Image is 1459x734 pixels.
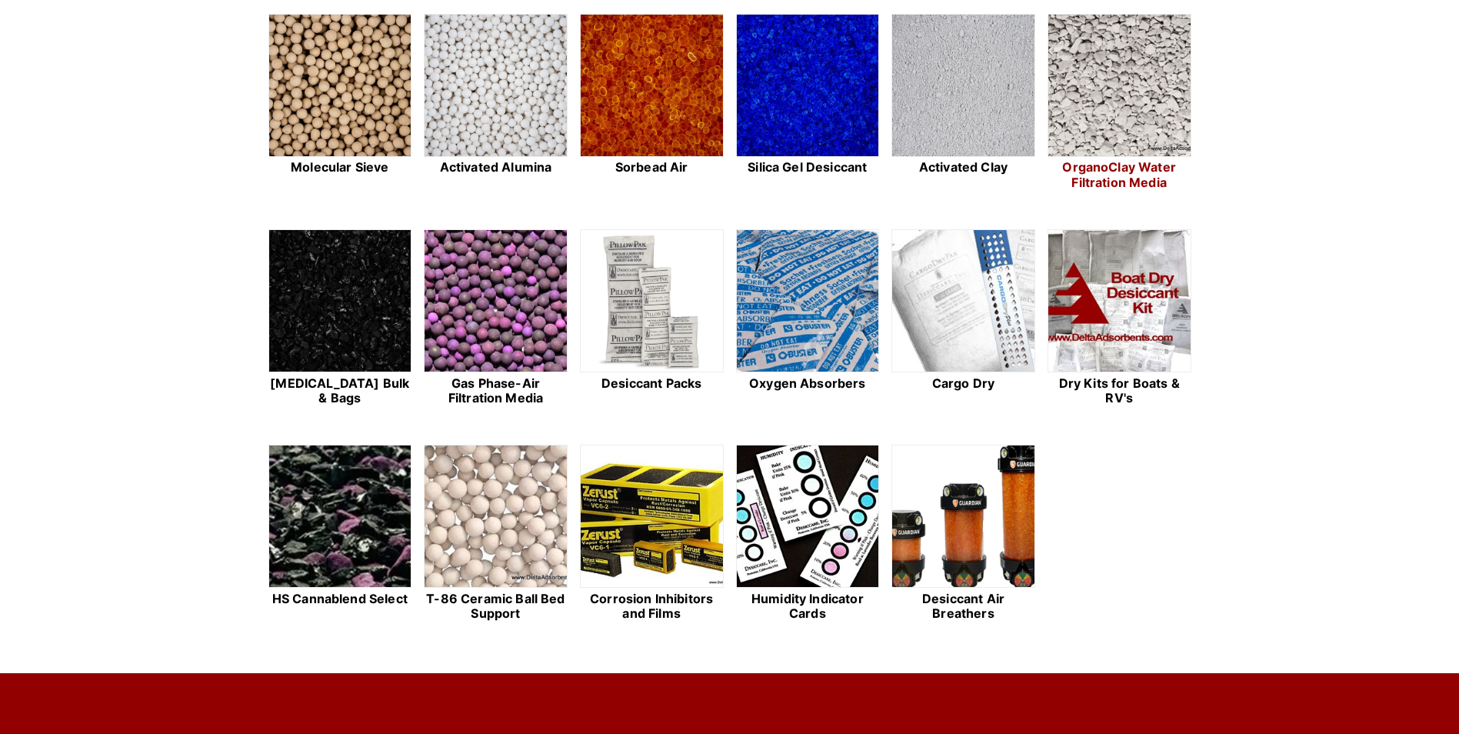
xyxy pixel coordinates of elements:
[891,160,1035,175] h2: Activated Clay
[1048,14,1191,192] a: OrganoClay Water Filtration Media
[424,229,568,408] a: Gas Phase-Air Filtration Media
[424,592,568,621] h2: T-86 Ceramic Ball Bed Support
[268,14,412,192] a: Molecular Sieve
[268,160,412,175] h2: Molecular Sieve
[1048,229,1191,408] a: Dry Kits for Boats & RV's
[736,376,880,391] h2: Oxygen Absorbers
[268,445,412,623] a: HS Cannablend Select
[580,14,724,192] a: Sorbead Air
[424,376,568,405] h2: Gas Phase-Air Filtration Media
[891,376,1035,391] h2: Cargo Dry
[580,445,724,623] a: Corrosion Inhibitors and Films
[1048,376,1191,405] h2: Dry Kits for Boats & RV's
[268,376,412,405] h2: [MEDICAL_DATA] Bulk & Bags
[580,592,724,621] h2: Corrosion Inhibitors and Films
[891,445,1035,623] a: Desiccant Air Breathers
[736,229,880,408] a: Oxygen Absorbers
[736,14,880,192] a: Silica Gel Desiccant
[580,229,724,408] a: Desiccant Packs
[891,592,1035,621] h2: Desiccant Air Breathers
[736,445,880,623] a: Humidity Indicator Cards
[736,160,880,175] h2: Silica Gel Desiccant
[268,592,412,606] h2: HS Cannablend Select
[736,592,880,621] h2: Humidity Indicator Cards
[424,160,568,175] h2: Activated Alumina
[580,160,724,175] h2: Sorbead Air
[1048,160,1191,189] h2: OrganoClay Water Filtration Media
[424,445,568,623] a: T-86 Ceramic Ball Bed Support
[891,14,1035,192] a: Activated Clay
[268,229,412,408] a: [MEDICAL_DATA] Bulk & Bags
[891,229,1035,408] a: Cargo Dry
[580,376,724,391] h2: Desiccant Packs
[424,14,568,192] a: Activated Alumina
